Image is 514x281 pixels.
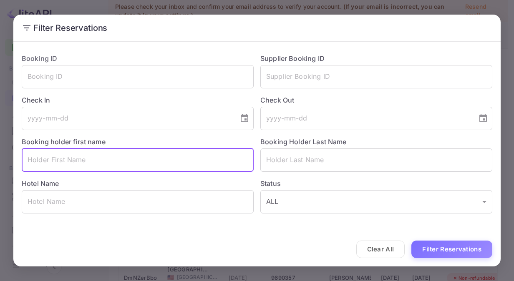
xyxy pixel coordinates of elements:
[356,241,405,258] button: Clear All
[22,54,58,63] label: Booking ID
[260,95,492,105] label: Check Out
[13,15,501,41] h2: Filter Reservations
[22,148,254,172] input: Holder First Name
[260,65,492,88] input: Supplier Booking ID
[22,107,233,130] input: yyyy-mm-dd
[22,179,59,188] label: Hotel Name
[22,95,254,105] label: Check In
[22,65,254,88] input: Booking ID
[260,178,492,188] label: Status
[260,190,492,213] div: ALL
[260,148,492,172] input: Holder Last Name
[236,110,253,127] button: Choose date
[22,138,106,146] label: Booking holder first name
[260,107,471,130] input: yyyy-mm-dd
[260,138,347,146] label: Booking Holder Last Name
[475,110,491,127] button: Choose date
[22,190,254,213] input: Hotel Name
[260,54,325,63] label: Supplier Booking ID
[411,241,492,258] button: Filter Reservations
